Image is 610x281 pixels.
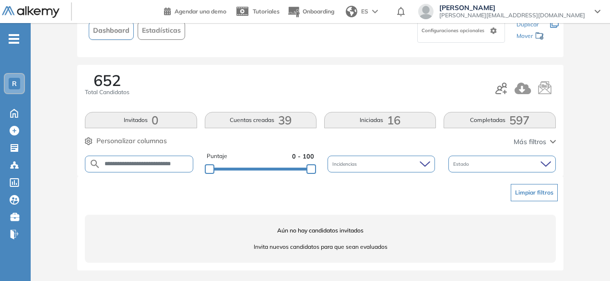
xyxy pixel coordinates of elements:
span: Estadísticas [142,25,181,36]
button: Invitados0 [85,112,197,128]
span: Duplicar [516,21,539,28]
span: 0 - 100 [292,152,314,161]
img: world [346,6,357,17]
div: Mover [516,28,544,46]
span: Agendar una demo [175,8,226,15]
span: ES [361,7,368,16]
button: Completadas597 [444,112,555,128]
span: 652 [94,73,121,88]
span: [PERSON_NAME][EMAIL_ADDRESS][DOMAIN_NAME] [439,12,585,19]
span: [PERSON_NAME] [439,4,585,12]
img: arrow [372,10,378,13]
div: Incidencias [328,156,435,172]
button: Iniciadas16 [324,112,436,128]
button: Dashboard [89,21,134,40]
span: Dashboard [93,25,129,36]
i: - [9,38,19,40]
span: Incidencias [332,160,359,168]
div: Estado [448,156,556,172]
span: Onboarding [303,8,334,15]
img: SEARCH_ALT [89,158,101,170]
span: R [12,80,17,87]
span: Estado [453,160,471,168]
img: Logo [2,6,59,18]
span: Más filtros [514,137,546,147]
button: Más filtros [514,137,556,147]
button: Personalizar columnas [85,136,167,146]
button: Estadísticas [138,21,185,40]
span: Personalizar columnas [96,136,167,146]
span: Puntaje [207,152,227,161]
div: Configuraciones opcionales [417,19,505,43]
span: Total Candidatos [85,88,129,97]
button: Cuentas creadas39 [205,112,317,128]
button: Limpiar filtros [511,184,558,201]
span: Aún no hay candidatos invitados [85,226,555,235]
button: Onboarding [287,1,334,22]
span: Invita nuevos candidatos para que sean evaluados [85,243,555,251]
span: Configuraciones opcionales [422,27,486,34]
span: Tutoriales [253,8,280,15]
a: Agendar una demo [164,5,226,16]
